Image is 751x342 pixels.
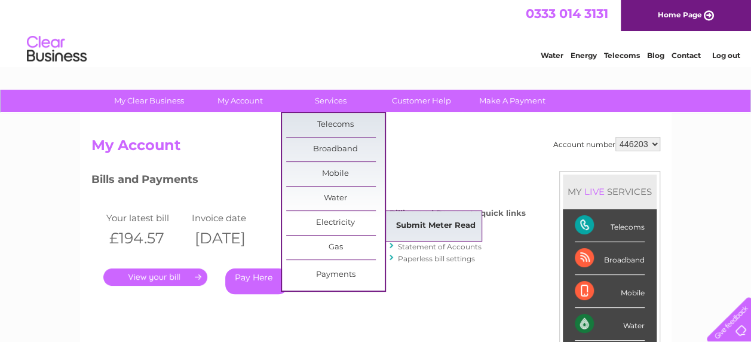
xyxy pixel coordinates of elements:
h4: Billing and Payments quick links [390,209,526,218]
h2: My Account [91,137,660,160]
a: Water [286,187,385,210]
a: . [103,268,207,286]
a: Mobile [286,162,385,186]
a: 0333 014 3131 [526,6,608,21]
a: My Clear Business [100,90,198,112]
a: Blog [647,51,664,60]
a: Broadband [286,138,385,161]
a: Water [541,51,563,60]
div: MY SERVICES [563,175,657,209]
a: Pay Here [225,268,288,294]
img: logo.png [26,31,87,68]
h3: Bills and Payments [91,171,526,192]
a: Log out [712,51,740,60]
a: Payments [286,263,385,287]
div: Broadband [575,242,645,275]
a: Contact [672,51,701,60]
div: Account number [553,137,660,151]
div: Telecoms [575,209,645,242]
a: Statement of Accounts [398,242,482,251]
a: Telecoms [286,113,385,137]
div: Clear Business is a trading name of Verastar Limited (registered in [GEOGRAPHIC_DATA] No. 3667643... [94,7,658,58]
td: Invoice date [189,210,275,226]
a: Submit Meter Read [387,214,485,238]
a: Customer Help [372,90,471,112]
a: Paperless bill settings [398,254,475,263]
a: Energy [571,51,597,60]
a: My Account [191,90,289,112]
th: [DATE] [189,226,275,251]
a: Services [281,90,380,112]
div: LIVE [582,186,607,197]
div: Water [575,308,645,341]
td: Your latest bill [103,210,189,226]
a: Gas [286,236,385,259]
a: Telecoms [604,51,640,60]
div: Mobile [575,275,645,308]
th: £194.57 [103,226,189,251]
a: Make A Payment [463,90,562,112]
a: Electricity [286,211,385,235]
